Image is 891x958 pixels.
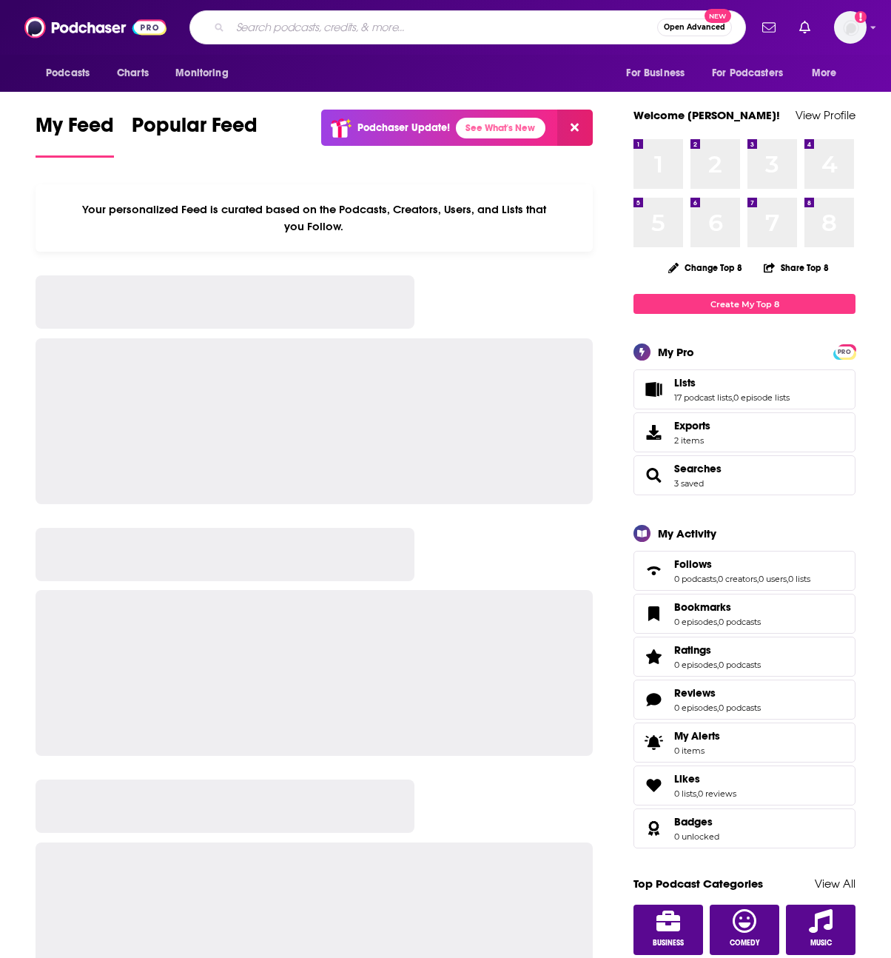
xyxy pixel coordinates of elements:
[674,600,731,614] span: Bookmarks
[717,617,719,627] span: ,
[36,113,114,147] span: My Feed
[717,660,719,670] span: ,
[639,775,668,796] a: Likes
[639,689,668,710] a: Reviews
[456,118,545,138] a: See What's New
[835,346,853,358] span: PRO
[107,59,158,87] a: Charts
[117,63,149,84] span: Charts
[633,551,855,591] span: Follows
[733,392,790,403] a: 0 episode lists
[674,788,696,799] a: 0 lists
[36,59,109,87] button: open menu
[732,392,733,403] span: ,
[633,455,855,495] span: Searches
[36,184,593,252] div: Your personalized Feed is curated based on the Podcasts, Creators, Users, and Lists that you Follow.
[674,831,719,842] a: 0 unlocked
[674,478,704,489] a: 3 saved
[698,788,736,799] a: 0 reviews
[855,11,867,23] svg: Email not verified
[633,294,855,314] a: Create My Top 8
[717,703,719,713] span: ,
[189,10,746,44] div: Search podcasts, credits, & more...
[633,412,855,452] a: Exports
[812,63,837,84] span: More
[834,11,867,44] span: Logged in as EllaRoseMurphy
[664,24,725,31] span: Open Advanced
[132,113,258,158] a: Popular Feed
[674,435,710,446] span: 2 items
[633,680,855,720] span: Reviews
[674,703,717,713] a: 0 episodes
[674,376,790,389] a: Lists
[36,113,114,158] a: My Feed
[639,422,668,443] span: Exports
[763,253,830,282] button: Share Top 8
[674,660,717,670] a: 0 episodes
[653,939,684,948] span: Business
[659,258,751,277] button: Change Top 8
[674,600,761,614] a: Bookmarks
[759,574,787,584] a: 0 users
[810,939,832,948] span: Music
[674,815,719,828] a: Badges
[788,574,810,584] a: 0 lists
[639,465,668,486] a: Searches
[674,419,710,432] span: Exports
[674,746,720,756] span: 0 items
[633,905,703,955] a: Business
[132,113,258,147] span: Popular Feed
[658,345,694,359] div: My Pro
[786,905,855,955] a: Music
[633,108,780,122] a: Welcome [PERSON_NAME]!
[674,574,716,584] a: 0 podcasts
[633,594,855,634] span: Bookmarks
[674,462,722,475] a: Searches
[696,788,698,799] span: ,
[633,877,763,891] a: Top Podcast Categories
[719,703,761,713] a: 0 podcasts
[718,574,757,584] a: 0 creators
[730,939,760,948] span: Comedy
[175,63,228,84] span: Monitoring
[633,766,855,805] span: Likes
[633,808,855,848] span: Badges
[702,59,804,87] button: open menu
[705,9,731,23] span: New
[757,574,759,584] span: ,
[639,646,668,667] a: Ratings
[793,15,816,40] a: Show notifications dropdown
[674,686,761,700] a: Reviews
[719,660,761,670] a: 0 podcasts
[674,729,720,743] span: My Alerts
[626,63,685,84] span: For Business
[639,818,668,839] a: Badges
[674,686,716,700] span: Reviews
[815,877,855,891] a: View All
[710,905,779,955] a: Comedy
[633,369,855,409] span: Lists
[834,11,867,44] button: Show profile menu
[639,379,668,400] a: Lists
[719,617,761,627] a: 0 podcasts
[674,815,713,828] span: Badges
[46,63,90,84] span: Podcasts
[674,557,810,571] a: Follows
[801,59,855,87] button: open menu
[633,723,855,763] a: My Alerts
[712,63,783,84] span: For Podcasters
[657,19,732,36] button: Open AdvancedNew
[796,108,855,122] a: View Profile
[616,59,703,87] button: open menu
[658,526,716,540] div: My Activity
[674,376,696,389] span: Lists
[357,121,450,134] p: Podchaser Update!
[639,560,668,581] a: Follows
[639,732,668,753] span: My Alerts
[674,772,700,786] span: Likes
[230,16,657,39] input: Search podcasts, credits, & more...
[639,603,668,624] a: Bookmarks
[633,637,855,677] span: Ratings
